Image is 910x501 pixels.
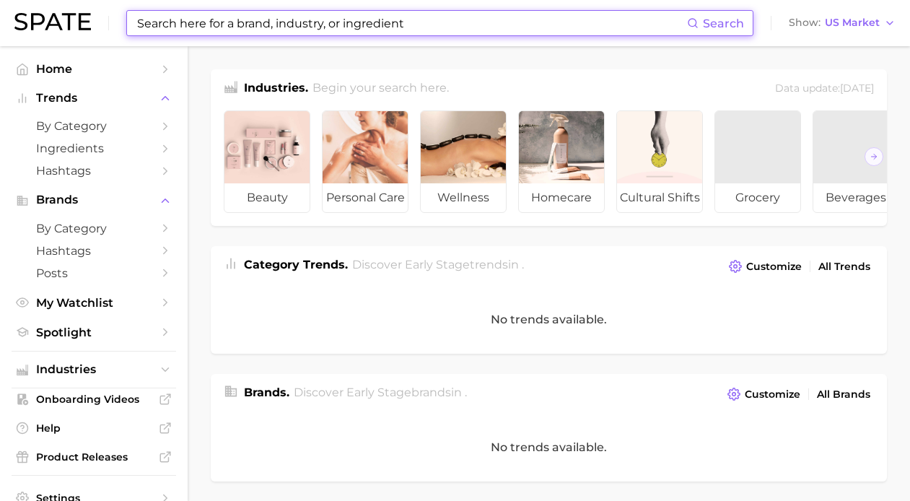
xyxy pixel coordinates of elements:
[244,258,348,271] span: Category Trends .
[785,14,899,32] button: ShowUS Market
[12,321,176,344] a: Spotlight
[36,141,152,155] span: Ingredients
[244,385,289,399] span: Brands .
[36,326,152,339] span: Spotlight
[817,388,870,401] span: All Brands
[518,110,605,213] a: homecare
[12,87,176,109] button: Trends
[36,164,152,178] span: Hashtags
[12,446,176,468] a: Product Releases
[224,110,310,213] a: beauty
[12,160,176,182] a: Hashtags
[789,19,821,27] span: Show
[36,266,152,280] span: Posts
[12,417,176,439] a: Help
[746,261,802,273] span: Customize
[36,244,152,258] span: Hashtags
[36,62,152,76] span: Home
[36,393,152,406] span: Onboarding Videos
[714,110,801,213] a: grocery
[224,183,310,212] span: beauty
[813,110,899,213] a: beverages
[818,261,870,273] span: All Trends
[12,292,176,314] a: My Watchlist
[36,363,152,376] span: Industries
[211,285,887,354] div: No trends available.
[12,189,176,211] button: Brands
[813,183,898,212] span: beverages
[36,296,152,310] span: My Watchlist
[715,183,800,212] span: grocery
[12,58,176,80] a: Home
[12,217,176,240] a: by Category
[421,183,506,212] span: wellness
[775,79,874,99] div: Data update: [DATE]
[323,183,408,212] span: personal care
[352,258,524,271] span: Discover Early Stage trends in .
[12,388,176,410] a: Onboarding Videos
[322,110,408,213] a: personal care
[12,359,176,380] button: Industries
[825,19,880,27] span: US Market
[12,115,176,137] a: by Category
[36,92,152,105] span: Trends
[616,110,703,213] a: cultural shifts
[12,240,176,262] a: Hashtags
[36,450,152,463] span: Product Releases
[725,256,805,276] button: Customize
[12,262,176,284] a: Posts
[519,183,604,212] span: homecare
[294,385,467,399] span: Discover Early Stage brands in .
[36,222,152,235] span: by Category
[617,183,702,212] span: cultural shifts
[36,422,152,435] span: Help
[703,17,744,30] span: Search
[813,385,874,404] a: All Brands
[244,79,308,99] h1: Industries.
[312,79,449,99] h2: Begin your search here.
[211,413,887,482] div: No trends available.
[745,388,800,401] span: Customize
[815,257,874,276] a: All Trends
[724,384,804,404] button: Customize
[36,119,152,133] span: by Category
[420,110,507,213] a: wellness
[865,147,883,166] button: Scroll Right
[12,137,176,160] a: Ingredients
[14,13,91,30] img: SPATE
[36,193,152,206] span: Brands
[136,11,687,35] input: Search here for a brand, industry, or ingredient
